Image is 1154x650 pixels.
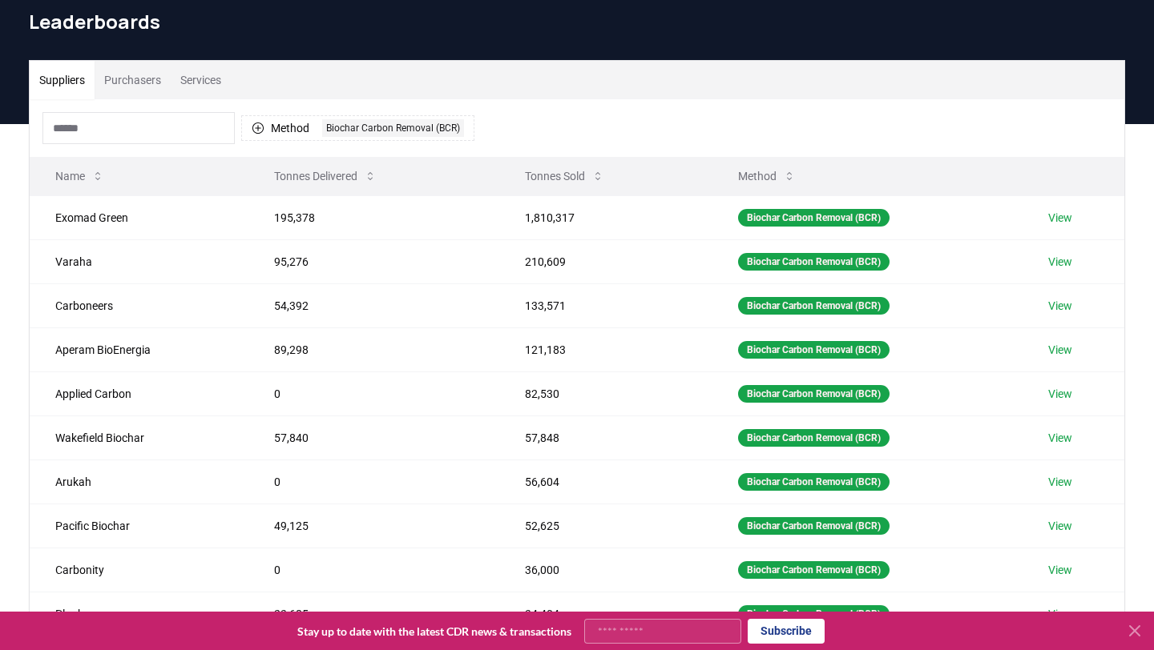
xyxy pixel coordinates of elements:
[30,504,248,548] td: Pacific Biochar
[499,195,712,239] td: 1,810,317
[30,283,248,327] td: Carboneers
[738,209,890,227] div: Biochar Carbon Removal (BCR)
[248,239,499,283] td: 95,276
[95,61,171,99] button: Purchasers
[1048,474,1072,490] a: View
[171,61,231,99] button: Services
[248,592,499,636] td: 23,685
[1048,518,1072,534] a: View
[738,473,890,491] div: Biochar Carbon Removal (BCR)
[248,504,499,548] td: 49,125
[322,119,464,137] div: Biochar Carbon Removal (BCR)
[30,371,248,415] td: Applied Carbon
[248,371,499,415] td: 0
[499,371,712,415] td: 82,530
[42,160,117,192] button: Name
[738,385,890,403] div: Biochar Carbon Removal (BCR)
[30,61,95,99] button: Suppliers
[738,341,890,359] div: Biochar Carbon Removal (BCR)
[512,160,617,192] button: Tonnes Sold
[499,415,712,459] td: 57,848
[499,592,712,636] td: 34,404
[1048,606,1072,622] a: View
[738,605,890,623] div: Biochar Carbon Removal (BCR)
[1048,430,1072,446] a: View
[1048,254,1072,270] a: View
[738,561,890,579] div: Biochar Carbon Removal (BCR)
[1048,386,1072,402] a: View
[261,160,389,192] button: Tonnes Delivered
[30,239,248,283] td: Varaha
[1048,210,1072,226] a: View
[499,548,712,592] td: 36,000
[248,415,499,459] td: 57,840
[30,195,248,239] td: Exomad Green
[30,327,248,371] td: Aperam BioEnergia
[499,459,712,504] td: 56,604
[30,415,248,459] td: Wakefield Biochar
[248,195,499,239] td: 195,378
[30,592,248,636] td: Planboo
[1048,562,1072,578] a: View
[738,253,890,271] div: Biochar Carbon Removal (BCR)
[1048,342,1072,358] a: View
[738,517,890,535] div: Biochar Carbon Removal (BCR)
[248,283,499,327] td: 54,392
[499,239,712,283] td: 210,609
[725,160,809,192] button: Method
[248,327,499,371] td: 89,298
[738,297,890,315] div: Biochar Carbon Removal (BCR)
[499,504,712,548] td: 52,625
[248,459,499,504] td: 0
[1048,298,1072,314] a: View
[499,283,712,327] td: 133,571
[29,9,1125,34] h1: Leaderboards
[738,429,890,447] div: Biochar Carbon Removal (BCR)
[30,459,248,504] td: Arukah
[499,327,712,371] td: 121,183
[248,548,499,592] td: 0
[241,115,474,141] button: MethodBiochar Carbon Removal (BCR)
[30,548,248,592] td: Carbonity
